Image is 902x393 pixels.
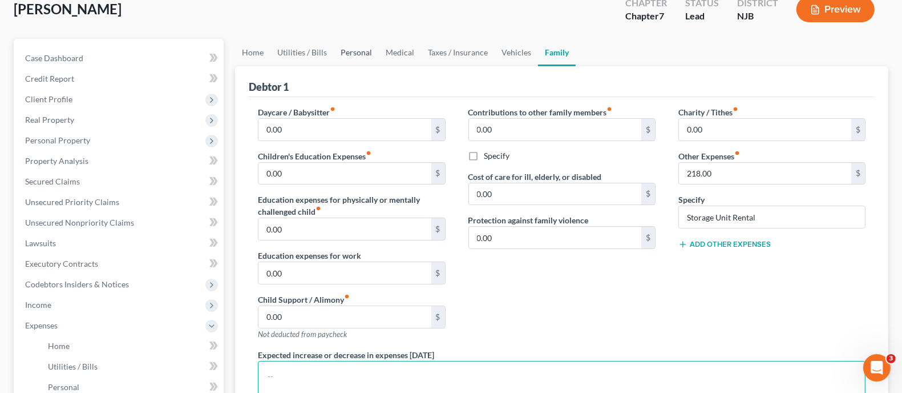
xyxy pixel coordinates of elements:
label: Specify [678,194,705,206]
label: Contributions to other family members [468,106,613,118]
a: Vehicles [495,39,538,66]
i: fiber_manual_record [344,294,350,299]
span: Expenses [25,320,58,330]
label: Cost of care for ill, elderly, or disabled [468,171,602,183]
i: fiber_manual_record [734,150,740,156]
a: Lawsuits [16,233,224,254]
a: Home [39,336,224,356]
div: Lead [685,10,719,23]
div: Debtor 1 [249,80,289,94]
span: Property Analysis [25,156,88,166]
span: Executory Contracts [25,259,98,268]
div: $ [431,262,445,284]
span: Personal Property [25,135,90,145]
span: Personal [48,382,79,392]
a: Personal [334,39,379,66]
div: $ [851,119,865,141]
span: Home [48,341,70,351]
a: Utilities / Bills [39,356,224,377]
label: Protection against family violence [468,214,589,226]
span: Not deducted from paycheck [258,330,347,339]
span: Unsecured Nonpriority Claims [25,218,134,227]
input: -- [679,163,851,185]
a: Unsecured Priority Claims [16,192,224,212]
i: fiber_manual_record [607,106,613,112]
span: Credit Report [25,74,74,83]
a: Credit Report [16,69,224,89]
span: Codebtors Insiders & Notices [25,279,129,289]
a: Property Analysis [16,151,224,171]
label: Education expenses for physically or mentally challenged child [258,194,445,218]
a: Taxes / Insurance [421,39,495,66]
label: Daycare / Babysitter [258,106,335,118]
div: NJB [737,10,778,23]
div: $ [641,183,655,205]
a: Home [235,39,270,66]
span: Unsecured Priority Claims [25,197,119,207]
div: $ [431,306,445,328]
button: Add Other Expenses [678,240,771,249]
span: 7 [659,10,664,21]
a: Secured Claims [16,171,224,192]
div: $ [641,119,655,141]
label: Education expenses for work [258,250,361,262]
label: Other Expenses [678,150,740,162]
span: Case Dashboard [25,53,83,63]
a: Executory Contracts [16,254,224,274]
a: Unsecured Nonpriority Claims [16,212,224,233]
input: -- [258,163,431,185]
span: [PERSON_NAME] [14,1,122,17]
span: Income [25,300,51,310]
a: Case Dashboard [16,48,224,69]
div: $ [641,227,655,248]
label: Charity / Tithes [678,106,738,118]
span: Utilities / Bills [48,362,98,371]
a: Medical [379,39,421,66]
label: Child Support / Alimony [258,294,350,306]
span: Real Property [25,115,74,125]
i: fiber_manual_record [316,206,321,211]
a: Utilities / Bills [270,39,334,66]
span: Client Profile [25,94,72,104]
span: Lawsuits [25,238,56,248]
input: -- [258,262,431,284]
i: fiber_manual_record [330,106,335,112]
div: $ [851,163,865,185]
a: Family [538,39,576,66]
input: Specify... [679,206,865,228]
input: -- [258,218,431,240]
input: -- [469,119,641,141]
div: $ [431,119,445,141]
div: Chapter [625,10,667,23]
div: $ [431,218,445,240]
span: 3 [887,354,896,363]
iframe: Intercom live chat [863,354,891,382]
input: -- [469,183,641,205]
label: Specify [484,150,510,162]
input: -- [258,119,431,141]
label: Children's Education Expenses [258,150,371,162]
input: -- [258,306,431,328]
input: -- [469,227,641,248]
span: Secured Claims [25,177,80,186]
i: fiber_manual_record [366,150,371,156]
i: fiber_manual_record [733,106,738,112]
div: $ [431,163,445,185]
label: Expected increase or decrease in expenses [DATE] [258,349,434,361]
input: -- [679,119,851,141]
